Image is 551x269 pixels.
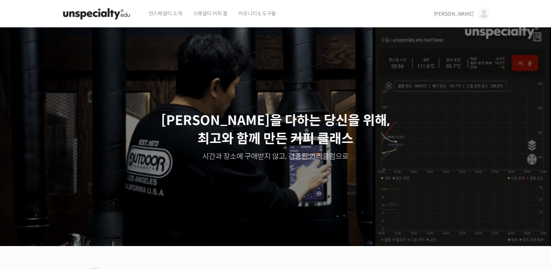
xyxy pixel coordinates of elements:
span: [PERSON_NAME] [434,11,474,17]
p: 시간과 장소에 구애받지 않고, 검증된 커리큘럼으로 [7,152,544,162]
p: [PERSON_NAME]을 다하는 당신을 위해, 최고와 함께 만든 커피 클래스 [7,112,544,148]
